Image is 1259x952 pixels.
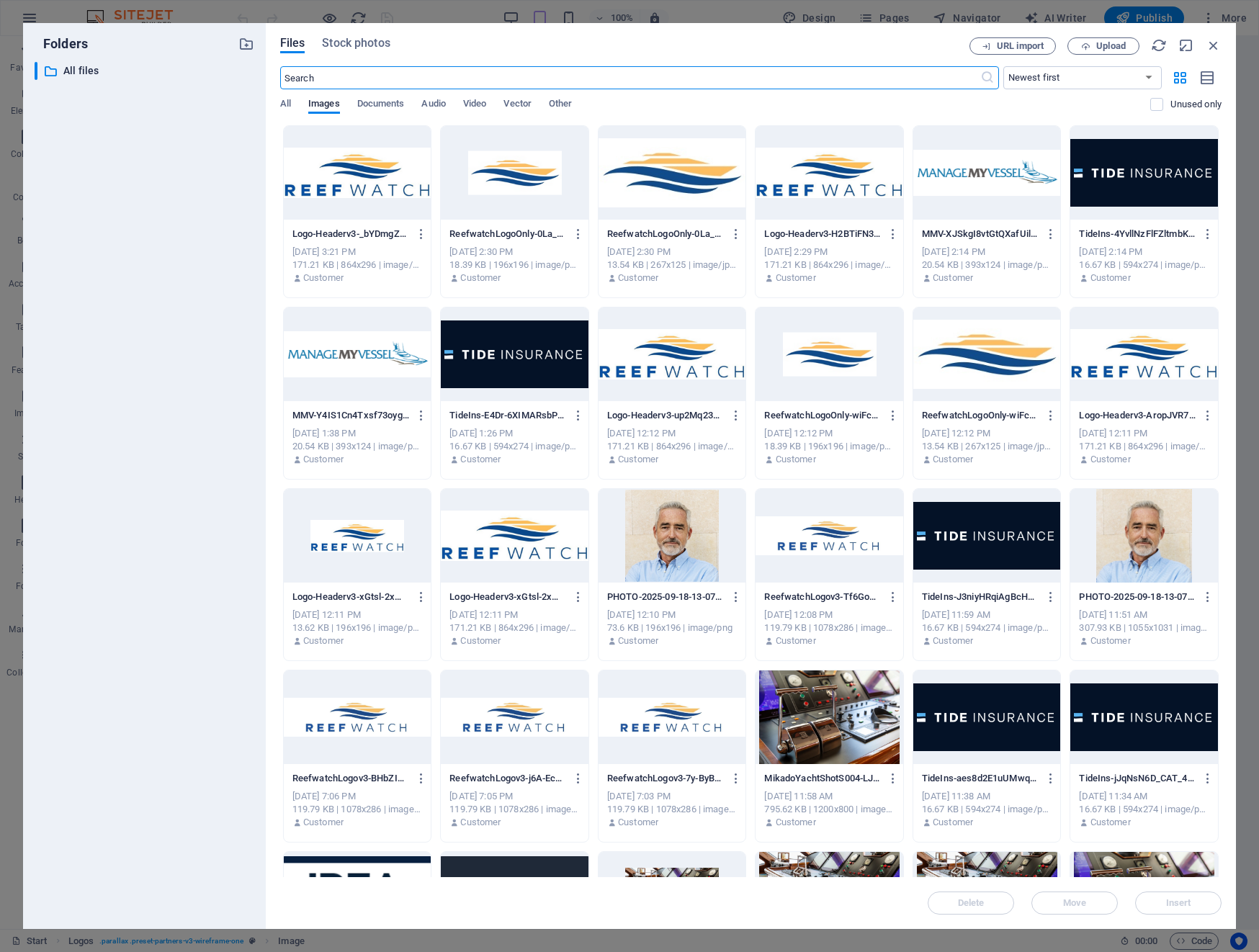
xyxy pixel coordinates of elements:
p: Logo-Headerv3-H2BTiFN3whFD5rDfQS25Bw.png [764,228,881,241]
div: 20.54 KB | 393x124 | image/png [922,259,1052,271]
div: [DATE] 7:06 PM [292,790,423,803]
p: Customer [303,271,344,284]
p: All files [63,63,228,79]
p: MikadoYachtShotS004-LJRX2H9socNA4J4qVw8qqQ.JPG [764,772,881,785]
div: 16.67 KB | 594x274 | image/png [449,440,580,453]
div: 18.39 KB | 196x196 | image/png [764,440,895,453]
span: Video [463,95,486,115]
p: Customer [1090,634,1131,647]
div: ​ [35,62,37,80]
div: 171.21 KB | 864x296 | image/png [764,259,895,271]
div: 16.67 KB | 594x274 | image/png [922,621,1052,634]
p: Logo-Headerv3-AropJVR7i1fWXrO-jPDlYw.png [1079,409,1196,422]
span: Images [308,95,340,115]
div: [DATE] 12:11 PM [1079,427,1209,440]
div: [DATE] 11:58 AM [764,790,895,803]
p: Customer [933,453,973,466]
div: [DATE] 2:30 PM [607,246,738,259]
div: 16.67 KB | 594x274 | image/png [1079,803,1209,816]
p: Customer [776,453,816,466]
i: Minimize [1178,37,1194,53]
p: PHOTO-2025-09-18-13-07-08-GaDI9Z-rHnZJdCB4mMn83A.jpeg [1079,590,1196,603]
div: [DATE] 12:10 PM [607,609,738,621]
div: 119.79 KB | 1078x286 | image/png [764,621,895,634]
span: Vector [503,95,532,115]
div: 171.21 KB | 864x296 | image/png [1079,440,1209,453]
p: ReefwatchLogov3-BHbZIMawrl_KDMl20rASVQ.png [292,772,409,785]
div: [DATE] 12:08 PM [764,609,895,621]
p: Customer [303,816,344,829]
div: [DATE] 12:11 PM [292,609,423,621]
div: 13.62 KB | 196x196 | image/png [292,621,423,634]
p: Customer [776,816,816,829]
button: URL import [969,37,1056,55]
span: Upload [1096,42,1126,50]
p: ReefwatchLogoOnly-wiFcQgz27RLtsAQU9ysXsQ.jpg [922,409,1039,422]
p: ReefwatchLogov3-Tf6GoT4ZhnWdN83VCQUIKQ.png [764,590,881,603]
div: [DATE] 12:11 PM [449,609,580,621]
span: Other [549,95,572,115]
span: All [280,95,291,115]
p: Logo-Headerv3-up2Mq23wX4PDzleZbbJ6NA.png [607,409,724,422]
div: 20.54 KB | 393x124 | image/png [292,440,423,453]
span: Stock photos [322,35,390,52]
div: [DATE] 2:29 PM [764,246,895,259]
div: [DATE] 7:05 PM [449,790,580,803]
div: 119.79 KB | 1078x286 | image/png [449,803,580,816]
p: MMV-XJSkgI8vtGtQXafUilltlA.png [922,228,1039,241]
p: ReefwatchLogoOnly-0La_Swrbcz4xGp6SXfWtIQ-5Xw2VkRYInP3eYimDvk_NQ.png [449,228,566,241]
p: Logo-Headerv3-_bYDmgZykqJ00VCpASMZVw.png [292,228,409,241]
div: [DATE] 1:38 PM [292,427,423,440]
p: TideIns-E4Dr-6XIMARsbPTqWng5zQ.png [449,409,566,422]
div: 13.54 KB | 267x125 | image/jpeg [922,440,1052,453]
p: Customer [618,453,658,466]
div: 73.6 KB | 196x196 | image/png [607,621,738,634]
p: Customer [933,816,973,829]
span: Audio [421,95,445,115]
p: TideIns-J3niyHRqiAgBcHpUR8yuFw.png [922,590,1039,603]
p: Customer [460,816,501,829]
div: [DATE] 11:51 AM [1079,609,1209,621]
div: [DATE] 2:14 PM [922,246,1052,259]
p: Customer [933,271,973,284]
div: [DATE] 12:12 PM [764,427,895,440]
p: Customer [933,634,973,647]
p: ReefwatchLogov3-j6A-EcZ_0ZTuhGTJELtx9w.png [449,772,566,785]
div: 16.67 KB | 594x274 | image/png [922,803,1052,816]
p: Customer [618,634,658,647]
div: [DATE] 11:38 AM [922,790,1052,803]
div: 16.67 KB | 594x274 | image/png [1079,259,1209,271]
p: TideIns-jJqNsN6D_CAT_4q1Mdxpyg.png [1079,772,1196,785]
div: [DATE] 11:34 AM [1079,790,1209,803]
div: [DATE] 12:12 PM [607,427,738,440]
p: Customer [303,634,344,647]
div: [DATE] 1:26 PM [449,427,580,440]
p: Customer [460,634,501,647]
div: 171.21 KB | 864x296 | image/png [449,621,580,634]
div: 119.79 KB | 1078x286 | image/png [292,803,423,816]
div: [DATE] 3:21 PM [292,246,423,259]
div: 307.93 KB | 1055x1031 | image/jpeg [1079,621,1209,634]
input: Search [280,66,980,89]
i: Close [1206,37,1222,53]
p: Customer [460,271,501,284]
p: Customer [1090,271,1131,284]
p: MMV-Y4IS1Cn4Txsf73oyg8c-5g.png [292,409,409,422]
span: Files [280,35,305,52]
p: Customer [303,453,344,466]
i: Reload [1151,37,1167,53]
div: [DATE] 2:14 PM [1079,246,1209,259]
p: Customer [1090,816,1131,829]
p: ReefwatchLogov3-7y-ByBbr3ZvdF_5xSw2u3Q.png [607,772,724,785]
p: Customer [618,271,658,284]
i: Create new folder [238,36,254,52]
div: 13.54 KB | 267x125 | image/jpeg [607,259,738,271]
p: Logo-Headerv3-xGtsl-2xWpVDsImjtIWiMA.png [449,590,566,603]
p: Customer [776,634,816,647]
p: Customer [618,816,658,829]
p: Customer [776,271,816,284]
div: [DATE] 2:30 PM [449,246,580,259]
button: Upload [1067,37,1139,55]
div: [DATE] 12:12 PM [922,427,1052,440]
p: Customer [460,453,501,466]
